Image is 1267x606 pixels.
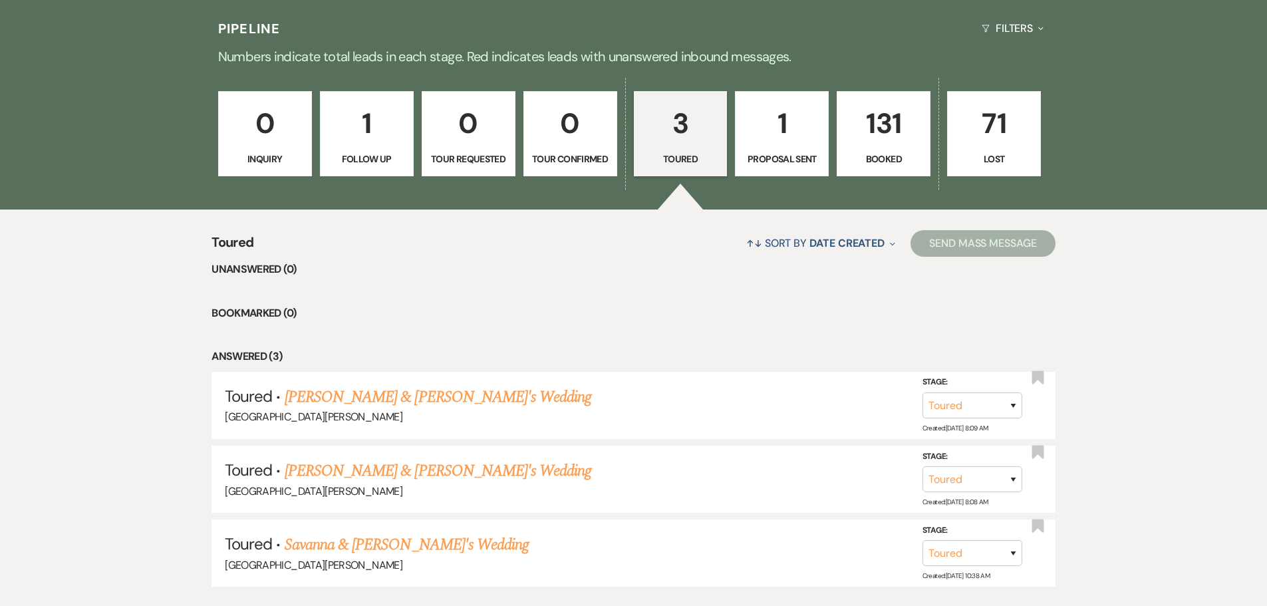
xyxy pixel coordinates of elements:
[642,101,719,146] p: 3
[741,226,901,261] button: Sort By Date Created
[956,152,1032,166] p: Lost
[642,152,719,166] p: Toured
[155,46,1113,67] p: Numbers indicate total leads in each stage. Red indicates leads with unanswered inbound messages.
[422,91,515,176] a: 0Tour Requested
[285,533,529,557] a: Savanna & [PERSON_NAME]'s Wedding
[922,498,988,506] span: Created: [DATE] 8:08 AM
[956,101,1032,146] p: 71
[430,101,507,146] p: 0
[744,101,820,146] p: 1
[532,152,609,166] p: Tour Confirmed
[809,236,885,250] span: Date Created
[285,385,592,409] a: [PERSON_NAME] & [PERSON_NAME]'s Wedding
[746,236,762,250] span: ↑↓
[634,91,728,176] a: 3Toured
[523,91,617,176] a: 0Tour Confirmed
[911,230,1056,257] button: Send Mass Message
[744,152,820,166] p: Proposal Sent
[285,459,592,483] a: [PERSON_NAME] & [PERSON_NAME]'s Wedding
[430,152,507,166] p: Tour Requested
[227,101,303,146] p: 0
[211,305,1056,322] li: Bookmarked (0)
[227,152,303,166] p: Inquiry
[225,484,402,498] span: [GEOGRAPHIC_DATA][PERSON_NAME]
[211,232,253,261] span: Toured
[922,524,1022,538] label: Stage:
[845,152,922,166] p: Booked
[532,101,609,146] p: 0
[922,424,988,432] span: Created: [DATE] 8:09 AM
[218,91,312,176] a: 0Inquiry
[225,410,402,424] span: [GEOGRAPHIC_DATA][PERSON_NAME]
[211,348,1056,365] li: Answered (3)
[329,152,405,166] p: Follow Up
[922,375,1022,390] label: Stage:
[225,533,272,554] span: Toured
[837,91,930,176] a: 131Booked
[845,101,922,146] p: 131
[976,11,1049,46] button: Filters
[735,91,829,176] a: 1Proposal Sent
[211,261,1056,278] li: Unanswered (0)
[225,460,272,480] span: Toured
[922,571,990,580] span: Created: [DATE] 10:38 AM
[218,19,281,38] h3: Pipeline
[320,91,414,176] a: 1Follow Up
[922,450,1022,464] label: Stage:
[225,386,272,406] span: Toured
[225,558,402,572] span: [GEOGRAPHIC_DATA][PERSON_NAME]
[329,101,405,146] p: 1
[947,91,1041,176] a: 71Lost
